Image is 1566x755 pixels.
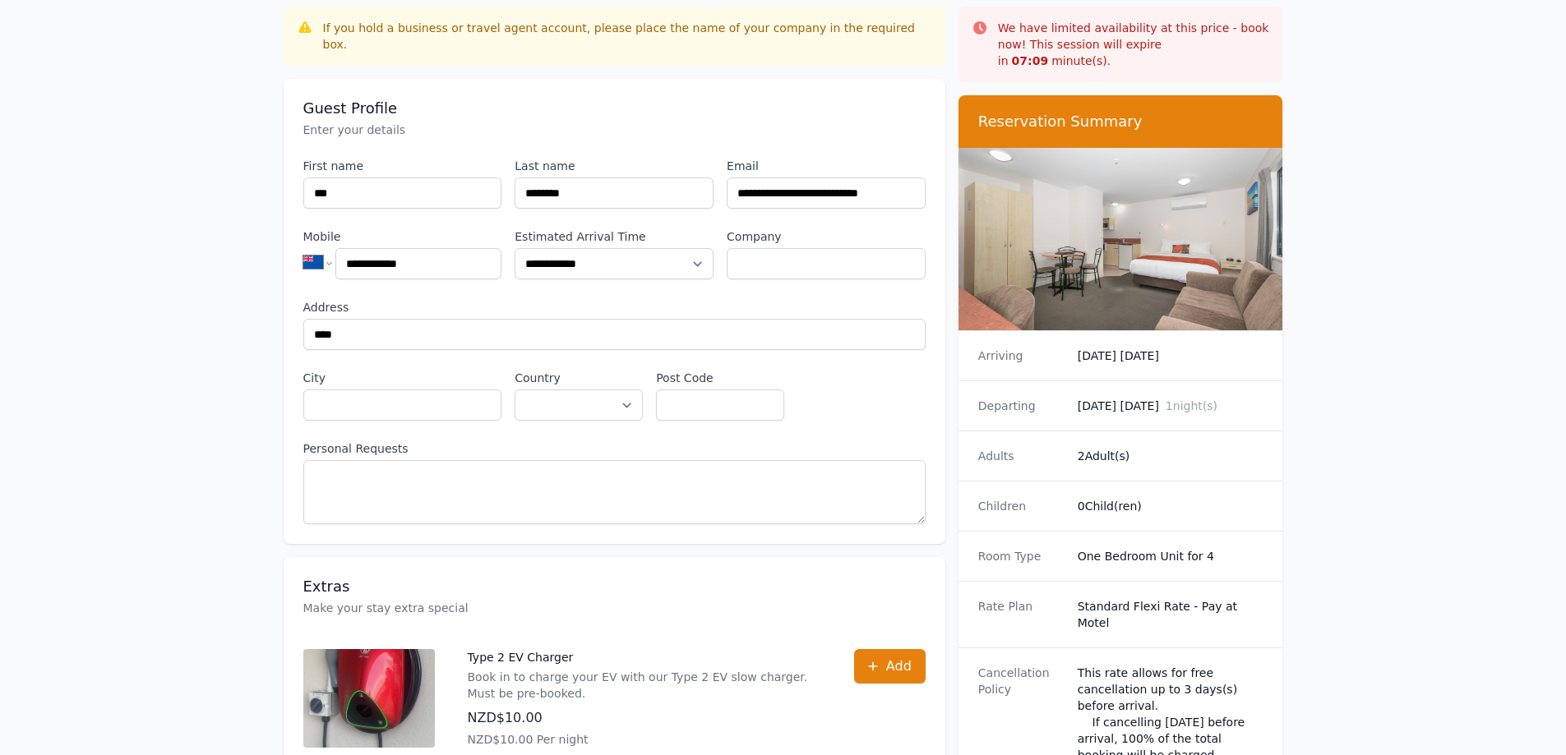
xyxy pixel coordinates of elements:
[854,649,926,684] button: Add
[1078,398,1263,414] dd: [DATE] [DATE]
[998,20,1270,69] p: We have limited availability at this price - book now! This session will expire in minute(s).
[468,708,821,728] p: NZD$10.00
[515,370,643,386] label: Country
[727,228,926,245] label: Company
[1166,399,1217,412] span: 1 night(s)
[1078,448,1263,464] dd: 2 Adult(s)
[303,158,502,174] label: First name
[978,548,1065,564] dt: Room Type
[303,577,926,596] h3: Extras
[515,158,714,174] label: Last name
[515,228,714,245] label: Estimated Arrival Time
[468,669,821,702] p: Book in to charge your EV with our Type 2 EV slow charger. Must be pre-booked.
[468,731,821,748] p: NZD$10.00 Per night
[303,649,435,748] img: Type 2 EV Charger
[656,370,784,386] label: Post Code
[978,348,1065,364] dt: Arriving
[727,158,926,174] label: Email
[1078,348,1263,364] dd: [DATE] [DATE]
[978,498,1065,514] dt: Children
[978,448,1065,464] dt: Adults
[303,99,926,118] h3: Guest Profile
[1078,548,1263,564] dd: One Bedroom Unit for 4
[959,148,1283,330] img: One Bedroom Unit for 4
[323,20,932,53] div: If you hold a business or travel agent account, please place the name of your company in the requ...
[1078,498,1263,514] dd: 0 Child(ren)
[303,440,926,457] label: Personal Requests
[978,112,1263,131] h3: Reservation Summary
[303,122,926,138] p: Enter your details
[303,600,926,616] p: Make your stay extra special
[1078,598,1263,631] dd: Standard Flexi Rate - Pay at Motel
[303,370,502,386] label: City
[1012,54,1049,67] strong: 07 : 09
[303,299,926,315] label: Address
[468,649,821,665] p: Type 2 EV Charger
[978,398,1065,414] dt: Departing
[303,228,502,245] label: Mobile
[978,598,1065,631] dt: Rate Plan
[886,656,912,676] span: Add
